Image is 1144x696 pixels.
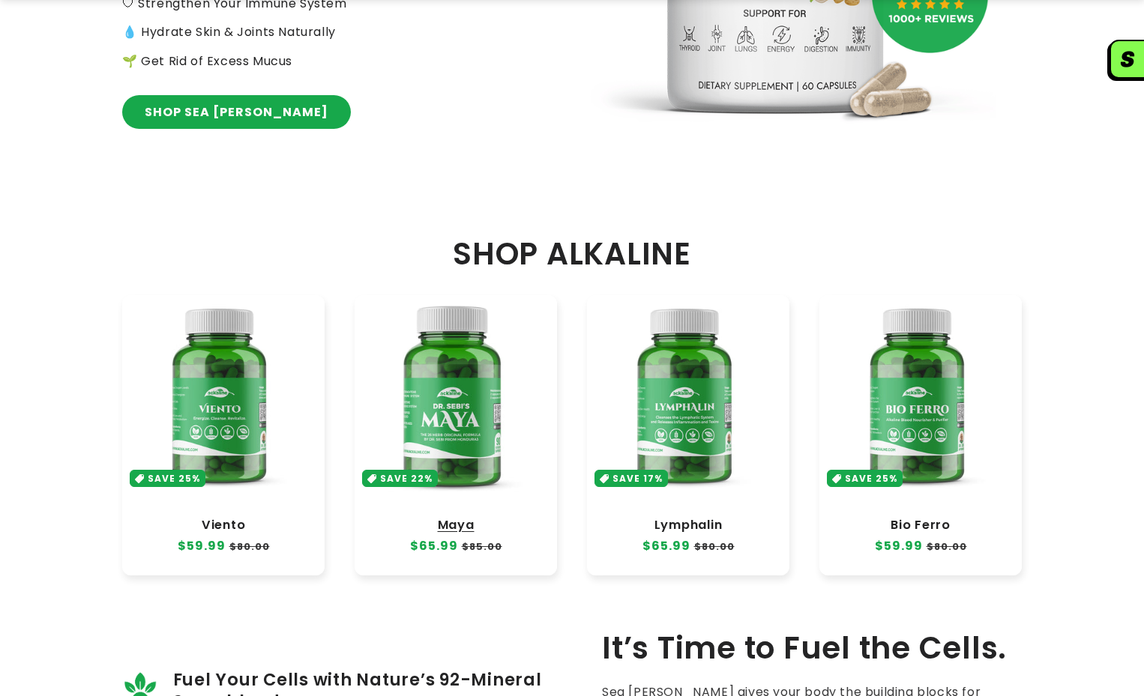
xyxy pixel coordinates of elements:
[602,518,774,533] a: Lymphalin
[834,518,1007,533] a: Bio Ferro
[122,95,351,129] a: SHOP SEA [PERSON_NAME]
[122,295,1022,575] ul: Slider
[122,51,520,73] p: 🌱 Get Rid of Excess Mucus
[122,235,1022,273] h2: SHOP ALKALINE
[122,22,520,43] p: 💧 Hydrate Skin & Joints Naturally
[370,518,542,533] a: Maya
[602,629,1022,667] h2: It’s Time to Fuel the Cells.
[137,518,310,533] a: Viento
